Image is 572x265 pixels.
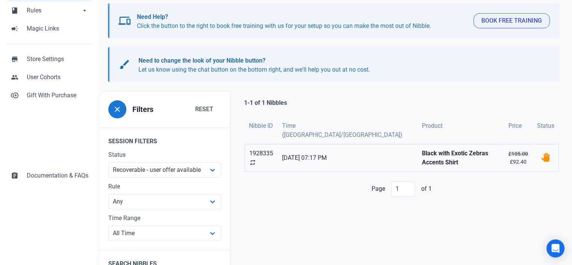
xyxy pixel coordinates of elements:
a: £105.00£92.40 [504,144,533,172]
span: Store Settings [27,55,88,64]
a: control_point_duplicateGift With Purchase [6,86,93,104]
span: User Cohorts [27,73,88,82]
span: brush [118,58,130,70]
label: Status [108,150,221,159]
a: Black with Exotic Zebras Accents Shirt [417,144,504,172]
div: Open Intercom Messenger [546,239,564,257]
button: Reset [187,102,221,117]
span: Documentation & FAQs [27,171,88,180]
p: 1-1 of 1 Nibbles [244,98,287,107]
button: close [108,100,126,118]
span: close [113,105,122,114]
span: Reset [195,105,213,114]
span: control_point_duplicate [11,91,18,98]
span: Nibble ID [249,121,273,130]
label: Rule [108,182,221,191]
s: £105.00 [508,151,528,157]
span: Status [537,121,554,130]
span: Gift With Purchase [27,91,88,100]
a: storeStore Settings [6,50,93,68]
a: bookRulesarrow_drop_down [6,2,93,20]
label: Time Range [108,214,221,223]
span: Rules [27,6,81,15]
span: repeat [249,159,256,166]
span: Magic Links [27,24,88,33]
span: Product [422,121,442,130]
span: people [11,73,18,80]
span: assignment [11,171,18,179]
span: Time ([GEOGRAPHIC_DATA]/[GEOGRAPHIC_DATA]) [282,121,413,139]
span: Book Free Training [481,16,542,25]
strong: Black with Exotic Zebras Accents Shirt [422,149,499,167]
span: campaign [11,24,18,32]
small: £92.40 [508,150,528,166]
span: store [11,55,18,62]
b: Need to change the look of your Nibble button? [138,57,266,64]
img: status_user_offer_available.svg [541,153,550,162]
p: Click the button to the right to book free training with us for your setup so you can make the mo... [137,12,467,31]
button: Book Free Training [473,13,550,28]
h3: Filters [132,105,153,114]
legend: Session Filters [99,127,230,150]
span: book [11,6,18,14]
a: peopleUser Cohorts [6,68,93,86]
span: devices [118,15,130,27]
a: campaignMagic Links [6,20,93,38]
span: arrow_drop_down [81,6,88,14]
b: Need Help? [137,13,168,20]
a: [DATE] 07:17 PM [278,144,417,172]
span: [DATE] 07:17 PM [282,153,413,162]
a: 1928335repeat [245,144,278,172]
div: Page of 1 [244,181,559,196]
p: Let us know using the chat button on the bottom right, and we'll help you out at no cost. [138,56,543,74]
span: Price [508,121,522,130]
a: assignmentDocumentation & FAQs [6,167,93,185]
